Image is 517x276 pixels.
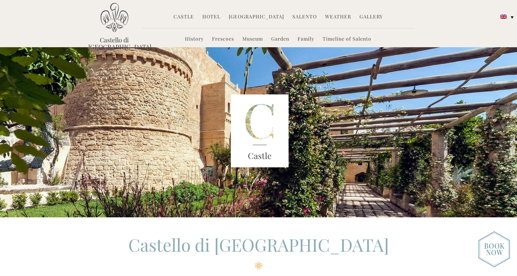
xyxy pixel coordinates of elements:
a: [GEOGRAPHIC_DATA] [229,13,284,21]
h2: Castello di [GEOGRAPHIC_DATA] [88,233,429,269]
a: Castle [173,13,194,21]
a: Garden [271,35,289,43]
h3: Castle [231,150,289,162]
img: English [500,15,507,19]
a: Castello di [GEOGRAPHIC_DATA] [88,36,140,50]
a: History [185,35,204,43]
img: new-booknow.png [478,231,510,267]
img: Castello di Ugento [100,3,128,32]
a: Hotel [202,13,220,21]
a: Weather [325,13,351,21]
a: Museum [242,35,263,43]
a: Timeline of Salento [323,35,371,43]
a: Frescoes [212,35,234,43]
a: Gallery [360,13,383,21]
a: Family [298,35,314,43]
a: Salento [292,13,317,21]
img: castle-letter.png [231,94,289,167]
